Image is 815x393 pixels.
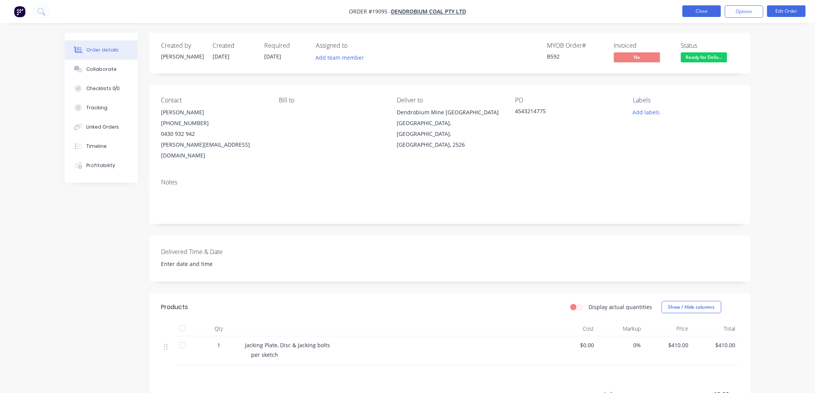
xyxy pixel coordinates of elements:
[14,6,25,17] img: Factory
[264,42,307,49] div: Required
[692,321,739,336] div: Total
[553,341,594,349] span: $0.00
[614,52,660,62] span: No
[65,156,138,175] button: Profitability
[161,303,188,312] div: Products
[86,85,120,92] div: Checklists 0/0
[279,97,384,104] div: Bill to
[614,42,672,49] div: Invoiced
[683,5,721,17] button: Close
[767,5,806,17] button: Edit Order
[397,97,503,104] div: Deliver to
[681,52,727,64] button: Ready for Deliv...
[515,97,620,104] div: PO
[161,247,257,256] label: Delivered Time & Date
[86,124,119,130] div: Linked Orders
[550,321,597,336] div: Cost
[312,52,368,63] button: Add team member
[397,107,503,118] div: Dendrobium Mine [GEOGRAPHIC_DATA]
[86,104,107,111] div: Tracking
[681,42,739,49] div: Status
[65,40,138,60] button: Order details
[65,117,138,137] button: Linked Orders
[547,42,605,49] div: MYOB Order #
[316,42,393,49] div: Assigned to
[161,118,267,129] div: [PHONE_NUMBER]
[629,107,664,117] button: Add labels
[161,139,267,161] div: [PERSON_NAME][EMAIL_ADDRESS][DOMAIN_NAME]
[397,118,503,150] div: [GEOGRAPHIC_DATA], [GEOGRAPHIC_DATA], [GEOGRAPHIC_DATA], 2526
[662,301,721,313] button: Show / Hide columns
[86,66,117,73] div: Collaborate
[647,341,689,349] span: $410.00
[65,60,138,79] button: Collaborate
[161,52,203,60] div: [PERSON_NAME]
[264,53,281,60] span: [DATE]
[65,79,138,98] button: Checklists 0/0
[86,162,115,169] div: Profitability
[161,107,267,118] div: [PERSON_NAME]
[161,42,203,49] div: Created by
[156,258,252,270] input: Enter date and time
[217,341,220,349] span: 1
[196,321,242,336] div: Qty
[695,341,736,349] span: $410.00
[251,351,278,358] span: per sketch
[725,5,763,18] button: Options
[213,53,230,60] span: [DATE]
[597,321,645,336] div: Markup
[644,321,692,336] div: Price
[391,8,466,15] a: Dendrobium Coal Pty Ltd
[316,52,368,63] button: Add team member
[600,341,642,349] span: 0%
[65,98,138,117] button: Tracking
[86,143,107,150] div: Timeline
[86,47,119,54] div: Order details
[589,303,652,311] label: Display actual quantities
[515,107,611,118] div: 4543214775
[681,52,727,62] span: Ready for Deliv...
[245,341,330,349] span: Jacking Plate, Disc & Jacking bolts
[65,137,138,156] button: Timeline
[349,8,391,15] span: Order #19095 -
[213,42,255,49] div: Created
[161,129,267,139] div: 0430 932 942
[161,179,739,186] div: Notes
[547,52,605,60] div: B592
[161,107,267,161] div: [PERSON_NAME][PHONE_NUMBER]0430 932 942[PERSON_NAME][EMAIL_ADDRESS][DOMAIN_NAME]
[161,97,267,104] div: Contact
[397,107,503,150] div: Dendrobium Mine [GEOGRAPHIC_DATA][GEOGRAPHIC_DATA], [GEOGRAPHIC_DATA], [GEOGRAPHIC_DATA], 2526
[633,97,739,104] div: Labels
